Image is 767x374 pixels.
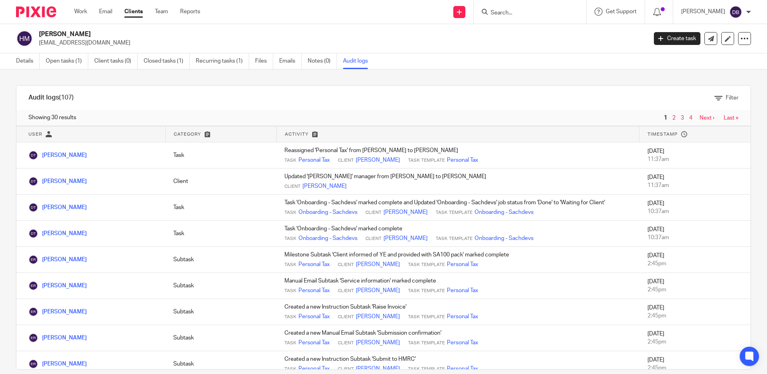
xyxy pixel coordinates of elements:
[647,207,743,215] div: 10:37am
[356,313,400,321] a: [PERSON_NAME]
[338,262,354,268] span: Client
[28,177,38,186] img: Deanna Templeton
[408,340,445,346] span: Task Template
[647,132,678,136] span: Timestamp
[338,288,354,294] span: Client
[165,273,276,299] td: Subtask
[99,8,112,16] a: Email
[16,6,56,17] img: Pixie
[647,260,743,268] div: 2:45pm
[724,115,739,121] a: Last »
[28,335,87,341] a: [PERSON_NAME]
[447,287,478,295] a: Personal Tax
[298,287,330,295] a: Personal Tax
[639,221,751,247] td: [DATE]
[279,53,302,69] a: Emails
[276,247,639,273] td: Milestone Subtask 'Client informed of YE and provided with SA100 pack' marked complete
[447,313,478,321] a: Personal Tax
[647,155,743,163] div: 11:37am
[28,361,87,367] a: [PERSON_NAME]
[447,339,478,347] a: Personal Tax
[28,152,87,158] a: [PERSON_NAME]
[662,115,739,121] nav: pager
[28,307,38,317] img: Elena Remero
[383,234,428,242] a: [PERSON_NAME]
[276,299,639,325] td: Created a new Instruction Subtask 'Raise Invoice'
[284,340,296,346] span: Task
[28,132,42,136] span: User
[436,209,473,216] span: Task Template
[689,115,692,121] a: 4
[408,157,445,164] span: Task Template
[39,39,642,47] p: [EMAIL_ADDRESS][DOMAIN_NAME]
[284,314,296,320] span: Task
[408,288,445,294] span: Task Template
[165,299,276,325] td: Subtask
[276,169,639,195] td: Updated '[PERSON_NAME]' manager from [PERSON_NAME] to [PERSON_NAME]
[28,203,38,212] img: Deanna Templeton
[726,95,739,101] span: Filter
[408,262,445,268] span: Task Template
[276,195,639,221] td: Task 'Onboarding - Sachdevs' marked complete and Updated 'Onboarding - Sachdevs' job status from ...
[196,53,249,69] a: Recurring tasks (1)
[174,132,201,136] span: Category
[284,366,296,372] span: Task
[284,236,296,242] span: Task
[356,339,400,347] a: [PERSON_NAME]
[729,6,742,18] img: svg%3E
[383,208,428,216] a: [PERSON_NAME]
[284,262,296,268] span: Task
[365,236,381,242] span: Client
[654,32,700,45] a: Create task
[298,339,330,347] a: Personal Tax
[647,286,743,294] div: 2:45pm
[408,314,445,320] span: Task Template
[672,115,676,121] a: 2
[639,195,751,221] td: [DATE]
[94,53,138,69] a: Client tasks (0)
[255,53,273,69] a: Files
[338,157,354,164] span: Client
[447,156,478,164] a: Personal Tax
[700,115,714,121] a: Next ›
[298,260,330,268] a: Personal Tax
[165,169,276,195] td: Client
[447,365,478,373] a: Personal Tax
[155,8,168,16] a: Team
[28,229,38,238] img: Deanna Templeton
[447,260,478,268] a: Personal Tax
[639,325,751,351] td: [DATE]
[356,365,400,373] a: [PERSON_NAME]
[28,114,76,122] span: Showing 30 results
[639,247,751,273] td: [DATE]
[276,221,639,247] td: Task 'Onboarding - Sachdevs' marked complete
[408,366,445,372] span: Task Template
[475,234,534,242] a: Onboarding - Sachdevs
[16,30,33,47] img: svg%3E
[28,205,87,210] a: [PERSON_NAME]
[606,9,637,14] span: Get Support
[28,255,38,264] img: Elena Remero
[298,313,330,321] a: Personal Tax
[284,209,296,216] span: Task
[681,115,684,121] a: 3
[356,156,400,164] a: [PERSON_NAME]
[165,221,276,247] td: Task
[298,208,357,216] a: Onboarding - Sachdevs
[298,234,357,242] a: Onboarding - Sachdevs
[681,8,725,16] p: [PERSON_NAME]
[338,366,354,372] span: Client
[639,169,751,195] td: [DATE]
[28,333,38,343] img: Elena Remero
[165,325,276,351] td: Subtask
[284,157,296,164] span: Task
[639,273,751,299] td: [DATE]
[165,142,276,169] td: Task
[490,10,562,17] input: Search
[16,53,40,69] a: Details
[343,53,374,69] a: Audit logs
[298,365,330,373] a: Personal Tax
[647,181,743,189] div: 11:37am
[647,364,743,372] div: 2:45pm
[356,260,400,268] a: [PERSON_NAME]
